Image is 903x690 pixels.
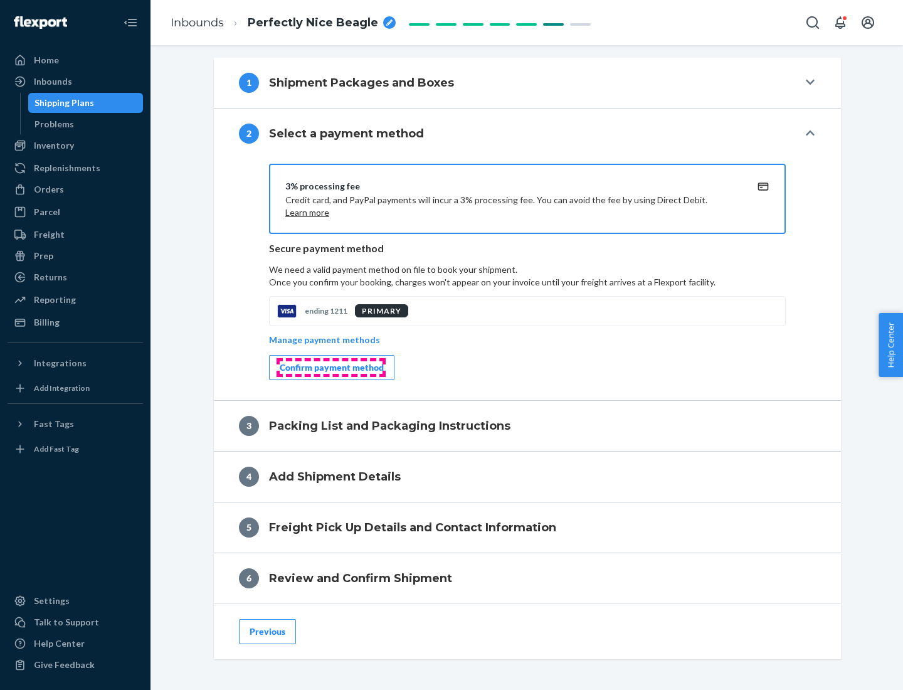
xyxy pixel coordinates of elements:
div: PRIMARY [355,304,408,317]
a: Freight [8,225,143,245]
p: Secure payment method [269,242,786,256]
p: We need a valid payment method on file to book your shipment. [269,263,786,289]
a: Billing [8,312,143,332]
div: 6 [239,568,259,588]
button: Help Center [879,313,903,377]
div: Integrations [34,357,87,369]
div: 2 [239,124,259,144]
a: Inbounds [171,16,224,29]
a: Help Center [8,634,143,654]
a: Add Integration [8,378,143,398]
p: ending 1211 [305,305,347,316]
div: 5 [239,517,259,538]
button: Integrations [8,353,143,373]
img: Flexport logo [14,16,67,29]
div: Add Integration [34,383,90,393]
div: Talk to Support [34,616,99,629]
div: Problems [34,118,74,130]
div: Settings [34,595,70,607]
a: Reporting [8,290,143,310]
button: 3Packing List and Packaging Instructions [214,401,841,451]
button: 1Shipment Packages and Boxes [214,58,841,108]
button: 2Select a payment method [214,109,841,159]
button: Fast Tags [8,414,143,434]
h4: Select a payment method [269,125,424,142]
div: Returns [34,271,67,284]
a: Home [8,50,143,70]
div: Inventory [34,139,74,152]
div: Help Center [34,637,85,650]
button: 6Review and Confirm Shipment [214,553,841,603]
a: Prep [8,246,143,266]
a: Problems [28,114,144,134]
a: Settings [8,591,143,611]
div: Freight [34,228,65,241]
div: Replenishments [34,162,100,174]
button: Open Search Box [800,10,825,35]
div: Fast Tags [34,418,74,430]
h4: Review and Confirm Shipment [269,570,452,586]
div: Give Feedback [34,659,95,671]
a: Inbounds [8,72,143,92]
button: Close Navigation [118,10,143,35]
a: Talk to Support [8,612,143,632]
a: Parcel [8,202,143,222]
h4: Freight Pick Up Details and Contact Information [269,519,556,536]
div: Prep [34,250,53,262]
div: 4 [239,467,259,487]
div: Confirm payment method [280,361,384,374]
button: Previous [239,619,296,644]
p: Credit card, and PayPal payments will incur a 3% processing fee. You can avoid the fee by using D... [285,194,739,219]
div: Orders [34,183,64,196]
div: Parcel [34,206,60,218]
a: Replenishments [8,158,143,178]
div: Billing [34,316,60,329]
button: Learn more [285,206,329,219]
a: Shipping Plans [28,93,144,113]
div: Home [34,54,59,66]
p: Once you confirm your booking, charges won't appear on your invoice until your freight arrives at... [269,276,786,289]
button: Give Feedback [8,655,143,675]
button: Confirm payment method [269,355,394,380]
a: Add Fast Tag [8,439,143,459]
h4: Add Shipment Details [269,469,401,485]
div: Shipping Plans [34,97,94,109]
a: Inventory [8,135,143,156]
button: 5Freight Pick Up Details and Contact Information [214,502,841,553]
button: 4Add Shipment Details [214,452,841,502]
button: Open account menu [855,10,880,35]
div: Add Fast Tag [34,443,79,454]
button: Open notifications [828,10,853,35]
div: 3% processing fee [285,180,739,193]
p: Manage payment methods [269,334,380,346]
div: Reporting [34,294,76,306]
div: 3 [239,416,259,436]
div: 1 [239,73,259,93]
span: Perfectly Nice Beagle [248,15,378,31]
div: Inbounds [34,75,72,88]
h4: Shipment Packages and Boxes [269,75,454,91]
h4: Packing List and Packaging Instructions [269,418,510,434]
ol: breadcrumbs [161,4,406,41]
a: Orders [8,179,143,199]
a: Returns [8,267,143,287]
